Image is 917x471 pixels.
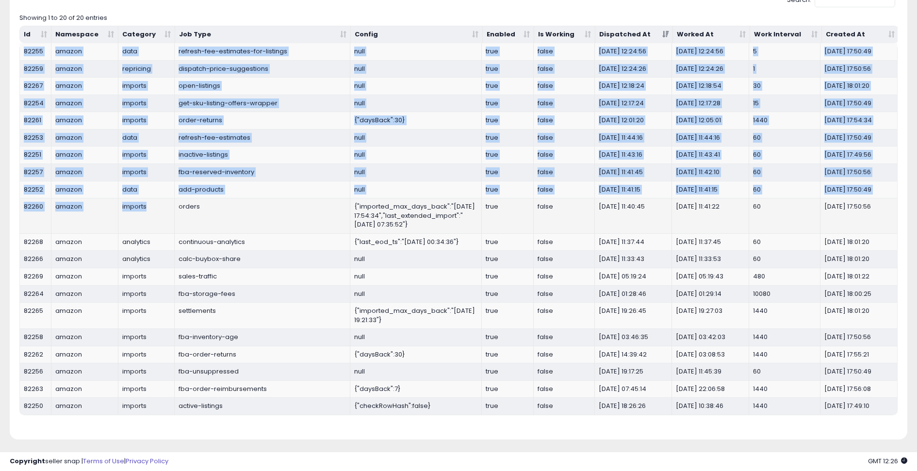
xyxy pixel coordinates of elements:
td: [DATE] 07:45:14 [595,380,672,398]
td: false [534,302,595,328]
td: analytics [118,250,175,268]
td: [DATE] 12:24:26 [672,60,749,78]
td: [DATE] 17:49:10 [820,397,897,415]
td: refresh-fee-estimates [175,129,350,146]
td: fba-order-returns [175,346,350,363]
td: false [534,363,595,380]
td: 82253 [20,129,51,146]
td: [DATE] 05:19:43 [672,268,749,285]
td: [DATE] 11:44:16 [672,129,749,146]
td: [DATE] 11:43:41 [672,146,749,163]
td: dispatch-price-suggestions [175,60,350,78]
td: [DATE] 18:01:20 [820,302,897,328]
td: false [534,146,595,163]
td: amazon [51,233,118,251]
td: null [350,163,482,181]
td: [DATE] 11:41:22 [672,198,749,233]
td: 1440 [749,346,820,363]
td: [DATE] 17:55:21 [820,346,897,363]
td: 82250 [20,397,51,415]
td: {"imported_max_days_back":"[DATE] 17:54:34","last_extended_import":"[DATE] 07:35:52"} [350,198,482,233]
td: 1440 [749,302,820,328]
td: amazon [51,328,118,346]
td: 82268 [20,233,51,251]
td: [DATE] 17:50:49 [820,129,897,146]
th: Created At: activate to sort column ascending [822,26,899,44]
td: true [482,285,534,303]
td: amazon [51,285,118,303]
td: [DATE] 18:00:25 [820,285,897,303]
th: Category: activate to sort column ascending [118,26,175,44]
th: Work Interval: activate to sort column ascending [750,26,821,44]
td: [DATE] 10:38:46 [672,397,749,415]
td: true [482,268,534,285]
td: true [482,163,534,181]
td: true [482,77,534,95]
td: 5 [749,43,820,60]
td: false [534,250,595,268]
td: fba-inventory-age [175,328,350,346]
th: Id: activate to sort column ascending [20,26,51,44]
td: [DATE] 17:50:49 [820,363,897,380]
td: [DATE] 19:26:45 [595,302,672,328]
td: [DATE] 11:33:53 [672,250,749,268]
td: fba-order-reimbursements [175,380,350,398]
span: 2025-08-14 12:26 GMT [868,456,907,466]
td: 1440 [749,112,820,129]
td: amazon [51,146,118,163]
td: imports [118,146,175,163]
td: 82261 [20,112,51,129]
td: {"daysBack":30} [350,346,482,363]
td: data [118,129,175,146]
td: true [482,95,534,112]
td: [DATE] 11:37:44 [595,233,672,251]
td: [DATE] 18:01:20 [820,250,897,268]
td: [DATE] 17:54:34 [820,112,897,129]
td: 82258 [20,328,51,346]
th: Enabled: activate to sort column ascending [483,26,535,44]
td: null [350,250,482,268]
td: null [350,268,482,285]
td: [DATE] 12:17:24 [595,95,672,112]
td: 1440 [749,328,820,346]
td: [DATE] 12:01:20 [595,112,672,129]
td: 60 [749,163,820,181]
td: {"daysBack":30} [350,112,482,129]
td: [DATE] 22:06:58 [672,380,749,398]
td: [DATE] 17:50:56 [820,328,897,346]
td: null [350,43,482,60]
td: false [534,233,595,251]
td: amazon [51,60,118,78]
td: [DATE] 11:43:16 [595,146,672,163]
th: Worked At: activate to sort column ascending [673,26,750,44]
td: [DATE] 01:28:46 [595,285,672,303]
td: amazon [51,163,118,181]
td: imports [118,346,175,363]
td: 82260 [20,198,51,233]
td: null [350,285,482,303]
td: true [482,198,534,233]
td: [DATE] 18:01:22 [820,268,897,285]
td: [DATE] 01:29:14 [672,285,749,303]
td: amazon [51,397,118,415]
td: amazon [51,95,118,112]
td: repricing [118,60,175,78]
td: null [350,95,482,112]
td: true [482,380,534,398]
td: amazon [51,302,118,328]
td: imports [118,302,175,328]
td: [DATE] 03:08:53 [672,346,749,363]
td: [DATE] 03:42:03 [672,328,749,346]
td: true [482,250,534,268]
td: fba-storage-fees [175,285,350,303]
td: null [350,181,482,198]
td: settlements [175,302,350,328]
td: null [350,77,482,95]
td: sales-traffic [175,268,350,285]
td: 60 [749,198,820,233]
td: [DATE] 11:45:39 [672,363,749,380]
td: fba-unsuppressed [175,363,350,380]
td: false [534,285,595,303]
td: {"daysBack":7} [350,380,482,398]
td: [DATE] 12:05:01 [672,112,749,129]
